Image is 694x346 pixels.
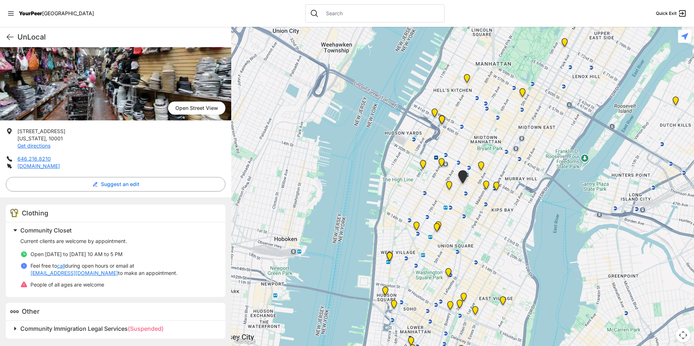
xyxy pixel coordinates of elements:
span: (Suspended) [128,325,164,332]
div: 9th Avenue Drop-in Center [462,74,471,86]
span: Open Street View [168,102,225,115]
div: Harvey Milk High School [444,268,453,280]
div: New York [430,108,439,120]
span: , [46,135,47,141]
div: Manhattan [498,296,507,308]
div: Church of the Village [412,222,421,233]
div: New Location, Headquarters [445,181,454,193]
a: 646.216.8210 [17,156,51,162]
a: Open this area in Google Maps (opens a new window) [233,337,257,346]
span: [GEOGRAPHIC_DATA] [42,10,94,16]
div: Main Location, SoHo, DYCD Youth Drop-in Center [389,300,399,312]
p: Current clients are welcome by appointment. [20,238,217,245]
a: YourPeer[GEOGRAPHIC_DATA] [19,11,94,16]
h1: UnLocal [17,32,225,42]
input: Search [322,10,440,17]
a: [DOMAIN_NAME] [17,163,60,169]
span: [US_STATE] [17,135,46,141]
div: Antonio Olivieri Drop-in Center [437,158,446,170]
span: Clothing [22,209,48,217]
div: Greater New York City [482,181,491,192]
div: Chelsea [419,160,428,172]
div: Greenwich Village [385,252,394,264]
div: Fancy Thrift Shop [671,96,680,108]
div: St. Joseph House [455,300,464,311]
div: Church of St. Francis Xavier - Front Entrance [434,221,443,233]
p: Feel free to during open hours or email at to make an appointment. [30,262,217,277]
div: Bowery Campus [446,301,455,313]
span: Open [DATE] to [DATE] 10 AM to 5 PM [30,251,123,257]
div: Headquarters [457,170,469,186]
div: University Community Social Services (UCSS) [471,306,480,318]
span: Community Immigration Legal Services [20,325,128,332]
span: Other [22,308,40,315]
div: Manhattan [560,38,569,50]
div: Maryhouse [459,293,468,304]
div: Back of the Church [432,223,441,235]
button: Map camera controls [676,328,690,342]
span: People of all ages are welcome [30,281,104,288]
div: Art and Acceptance LGBTQIA2S+ Program [385,252,394,263]
span: [STREET_ADDRESS] [17,128,65,134]
span: Quick Exit [656,11,677,16]
span: Community Closet [20,227,72,234]
img: Google [233,337,257,346]
a: call [57,262,65,269]
a: Get directions [17,143,50,149]
a: [EMAIL_ADDRESS][DOMAIN_NAME] [30,269,118,277]
button: Suggest an edit [6,177,225,191]
span: Suggest an edit [101,181,139,188]
div: Metro Baptist Church [437,115,446,127]
div: Mainchance Adult Drop-in Center [492,182,501,193]
span: YourPeer [19,10,42,16]
a: Quick Exit [656,9,687,18]
span: 10001 [49,135,63,141]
